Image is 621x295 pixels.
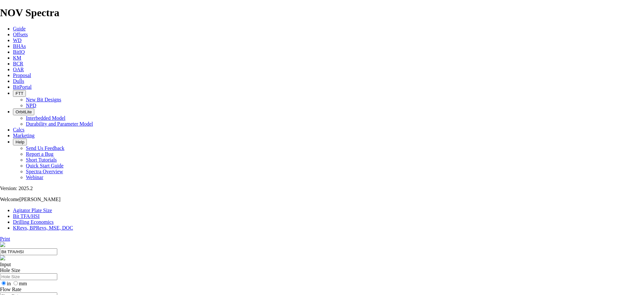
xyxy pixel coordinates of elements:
a: Bit TFA/HSI [13,213,40,219]
a: WD [13,38,22,43]
a: Agitator Plate Size [13,208,52,213]
a: New Bit Designs [26,97,61,102]
a: Short Tutorials [26,157,57,163]
span: Help [16,140,24,144]
a: Marketing [13,133,35,138]
a: BitPortal [13,84,32,90]
button: OrbitLite [13,108,34,115]
a: Offsets [13,32,28,37]
span: [PERSON_NAME] [19,197,60,202]
a: BHAs [13,43,26,49]
a: Spectra Overview [26,169,63,174]
a: Interbedded Model [26,115,65,121]
a: Durability and Parameter Model [26,121,93,127]
button: FTT [13,90,26,97]
input: in [2,281,6,285]
span: FTT [16,91,23,96]
a: BitIQ [13,49,25,55]
a: Send Us Feedback [26,145,64,151]
a: Report a Bug [26,151,53,157]
a: Dulls [13,78,24,84]
a: KM [13,55,21,61]
a: Drilling Economics [13,219,54,225]
span: OrbitLite [16,109,32,114]
a: Calcs [13,127,25,132]
a: Webinar [26,175,43,180]
a: NPD [26,103,36,108]
a: Proposal [13,73,31,78]
label: mm [12,281,27,286]
a: Guide [13,26,26,31]
input: mm [14,281,18,285]
a: KRevs, BPRevs, MSE, DOC [13,225,73,231]
a: Quick Start Guide [26,163,63,168]
button: Help [13,139,27,145]
a: BCR [13,61,23,66]
a: OAR [13,67,24,72]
